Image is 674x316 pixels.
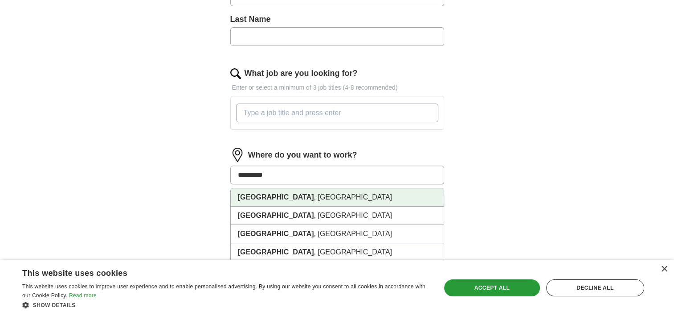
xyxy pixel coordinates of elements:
div: Close [661,266,667,273]
span: Show details [33,302,76,308]
div: Show details [22,300,429,309]
img: location.png [230,148,245,162]
label: What job are you looking for? [245,67,358,79]
img: search.png [230,68,241,79]
li: , [GEOGRAPHIC_DATA] [231,243,444,262]
label: Last Name [230,13,444,25]
a: Read more, opens a new window [69,292,97,299]
input: Type a job title and press enter [236,104,438,122]
strong: [GEOGRAPHIC_DATA] [238,230,314,237]
div: This website uses cookies [22,265,406,279]
div: Decline all [546,279,644,296]
li: , [GEOGRAPHIC_DATA] [231,207,444,225]
li: , [GEOGRAPHIC_DATA] [231,225,444,243]
label: Where do you want to work? [248,149,357,161]
p: Enter or select a minimum of 3 job titles (4-8 recommended) [230,83,444,92]
span: This website uses cookies to improve user experience and to enable personalised advertising. By u... [22,283,425,299]
strong: [GEOGRAPHIC_DATA] [238,212,314,219]
strong: [GEOGRAPHIC_DATA] [238,193,314,201]
div: Accept all [444,279,540,296]
strong: [GEOGRAPHIC_DATA] [238,248,314,256]
li: , [GEOGRAPHIC_DATA] [231,188,444,207]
